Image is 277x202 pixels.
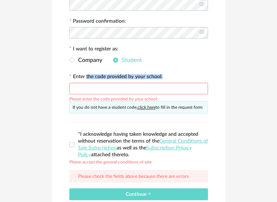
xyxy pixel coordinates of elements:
a: General Conditions of Sale Subscription [78,139,208,151]
span: Student [118,57,142,63]
label: Password confirmation: [69,19,126,25]
div: Please accept the general conditions of sale [69,158,152,164]
div: Please enter the code provided by your school [69,95,157,101]
label: I want to register as: [69,46,118,53]
a: Subscription Privacy Policy [78,145,192,157]
span: Please check the fields above because there are errors [78,174,189,179]
span: *I acknowledge having taken knowledge and accepted without reservation the terms of the as well a... [78,132,208,157]
label: Enter the code provided by your school: [69,74,163,81]
span: Company [74,57,102,63]
div: If you do not have a student code, to fill in the request form [69,101,208,113]
a: click here [138,105,156,109]
span: Continue [126,192,151,197]
button: Continue [69,188,208,200]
